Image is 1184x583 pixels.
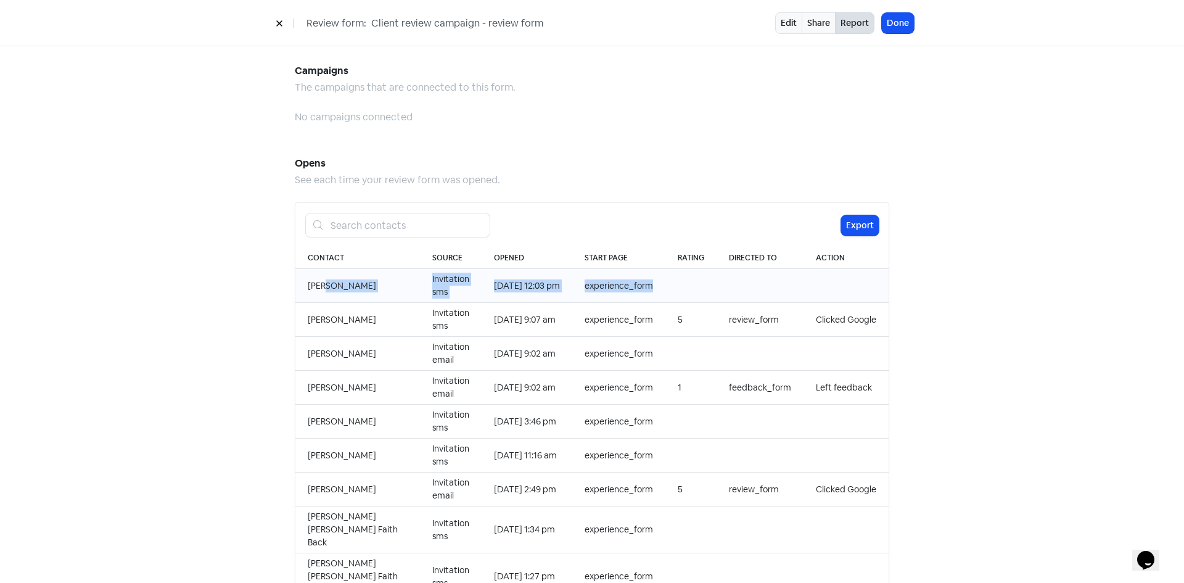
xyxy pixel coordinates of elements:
[420,247,482,269] th: Source
[295,269,420,303] td: [PERSON_NAME]
[482,473,572,507] td: [DATE] 2:49 pm
[482,303,572,337] td: [DATE] 9:07 am
[295,439,420,473] td: [PERSON_NAME]
[665,303,717,337] td: 5
[482,405,572,439] td: [DATE] 3:46 pm
[482,337,572,371] td: [DATE] 9:02 am
[420,473,482,507] td: Invitation email
[804,247,889,269] th: Action
[841,215,879,236] button: Export
[882,13,914,33] button: Done
[482,371,572,405] td: [DATE] 9:02 am
[665,473,717,507] td: 5
[295,247,420,269] th: Contact
[420,439,482,473] td: Invitation sms
[665,371,717,405] td: 1
[420,507,482,553] td: Invitation sms
[323,213,490,238] input: Search contacts
[482,439,572,473] td: [DATE] 11:16 am
[775,12,802,34] a: Edit
[482,269,572,303] td: [DATE] 12:03 pm
[572,473,665,507] td: experience_form
[717,303,804,337] td: review_form
[572,247,665,269] th: Start page
[835,12,874,34] button: Report
[295,80,889,95] div: The campaigns that are connected to this form.
[572,337,665,371] td: experience_form
[572,371,665,405] td: experience_form
[295,371,420,405] td: [PERSON_NAME]
[420,405,482,439] td: Invitation sms
[572,405,665,439] td: experience_form
[572,439,665,473] td: experience_form
[420,303,482,337] td: Invitation sms
[420,269,482,303] td: Invitation sms
[420,337,482,371] td: Invitation email
[295,154,889,173] h5: Opens
[804,371,889,405] td: Left feedback
[717,371,804,405] td: feedback_form
[572,269,665,303] td: experience_form
[802,12,836,34] a: Share
[572,303,665,337] td: experience_form
[295,62,889,80] h5: Campaigns
[295,173,889,188] div: See each time your review form was opened.
[295,303,420,337] td: [PERSON_NAME]
[717,247,804,269] th: Directed to
[804,473,889,507] td: Clicked Google
[482,247,572,269] th: Opened
[482,507,572,553] td: [DATE] 1:34 pm
[295,507,420,553] td: [PERSON_NAME] [PERSON_NAME] Faith Back
[295,405,420,439] td: [PERSON_NAME]
[295,110,889,125] div: No campaigns connected
[306,16,366,31] span: Review form:
[420,371,482,405] td: Invitation email
[295,473,420,507] td: [PERSON_NAME]
[804,303,889,337] td: Clicked Google
[665,247,717,269] th: Rating
[295,337,420,371] td: [PERSON_NAME]
[1132,534,1172,571] iframe: chat widget
[572,507,665,553] td: experience_form
[717,473,804,507] td: review_form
